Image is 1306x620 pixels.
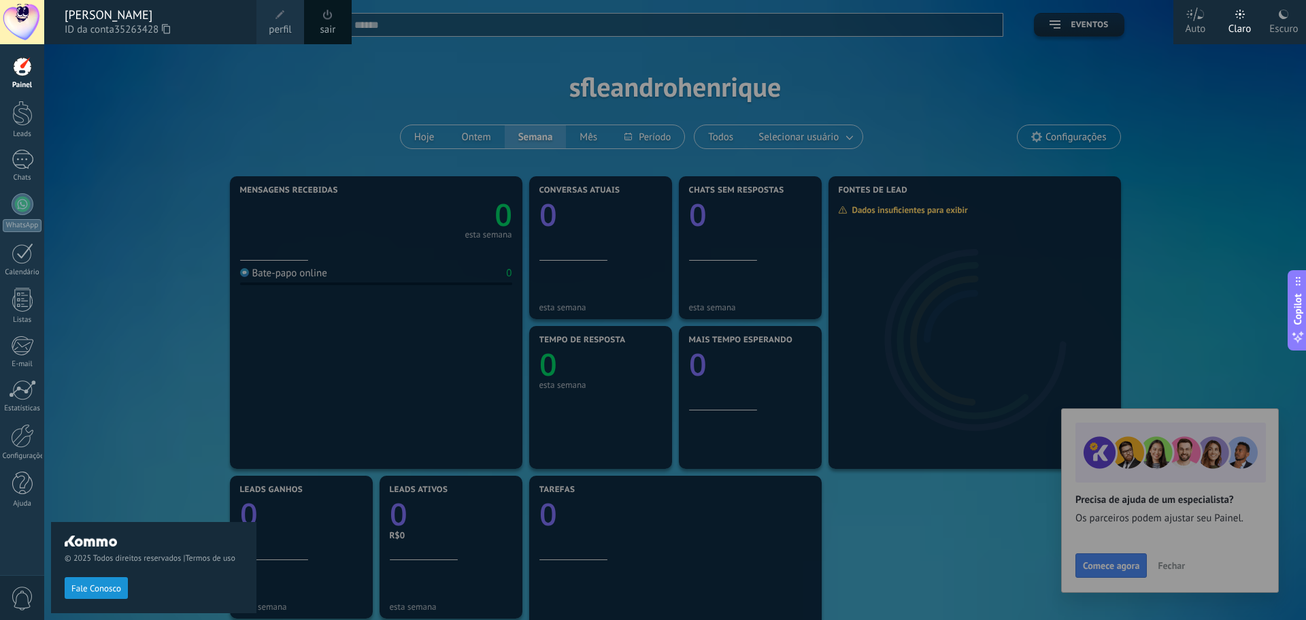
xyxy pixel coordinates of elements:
[3,360,42,369] div: E-mail
[185,553,235,564] a: Termos de uso
[65,583,128,593] a: Fale Conosco
[3,174,42,182] div: Chats
[65,7,243,22] div: [PERSON_NAME]
[3,219,41,232] div: WhatsApp
[1269,9,1298,44] div: Escuro
[65,577,128,599] button: Fale Conosco
[3,268,42,277] div: Calendário
[1291,293,1305,325] span: Copilot
[114,22,170,37] span: 35263428
[1228,9,1252,44] div: Claro
[3,81,42,90] div: Painel
[320,22,336,37] a: sair
[269,22,291,37] span: perfil
[65,22,243,37] span: ID da conta
[3,316,42,325] div: Listas
[1186,9,1206,44] div: Auto
[3,130,42,139] div: Leads
[3,452,42,461] div: Configurações
[65,553,243,564] span: © 2025 Todos direitos reservados |
[3,500,42,508] div: Ajuda
[71,584,121,593] span: Fale Conosco
[3,404,42,413] div: Estatísticas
